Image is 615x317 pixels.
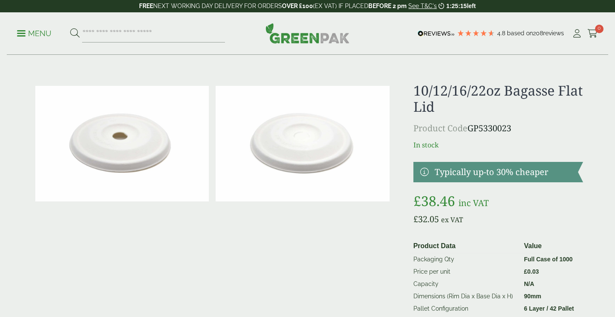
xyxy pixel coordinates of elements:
img: 5330023 Bagasse Flat Lid Fits 12 16 22oz CupsV2 [35,86,209,201]
bdi: 0.03 [524,268,539,275]
img: REVIEWS.io [418,31,455,37]
a: 0 [587,27,598,40]
strong: Full Case of 1000 [524,256,572,263]
td: Dimensions (Rim Dia x Base Dia x H) [410,290,521,303]
span: £ [413,192,421,210]
p: Menu [17,28,51,39]
span: 208 [533,30,543,37]
img: 5330023 Bagasse Flat Lid Fits 12 16 22oz Cups [216,86,389,201]
strong: 6 Layer / 42 Pallet [524,305,574,312]
span: inc VAT [458,197,489,209]
strong: OVER £100 [282,3,313,9]
span: Product Code [413,122,467,134]
span: £ [413,213,418,225]
span: ex VAT [441,215,463,224]
span: reviews [543,30,564,37]
td: Capacity [410,278,521,290]
strong: N/A [524,280,534,287]
strong: 90mm [524,293,541,300]
span: 4.8 [497,30,507,37]
span: £ [524,268,527,275]
h1: 10/12/16/22oz Bagasse Flat Lid [413,82,583,115]
p: In stock [413,140,583,150]
td: Price per unit [410,266,521,278]
i: Cart [587,29,598,38]
a: Menu [17,28,51,37]
a: See T&C's [408,3,437,9]
bdi: 32.05 [413,213,439,225]
bdi: 38.46 [413,192,455,210]
p: GP5330023 [413,122,583,135]
i: My Account [572,29,582,38]
strong: FREE [139,3,153,9]
img: GreenPak Supplies [265,23,350,43]
td: Pallet Configuration [410,303,521,315]
th: Value [521,239,580,253]
th: Product Data [410,239,521,253]
span: 1:25:15 [446,3,467,9]
td: Packaging Qty [410,253,521,266]
strong: BEFORE 2 pm [368,3,407,9]
div: 4.79 Stars [457,29,495,37]
span: left [467,3,476,9]
span: Based on [507,30,533,37]
span: 0 [595,25,604,33]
